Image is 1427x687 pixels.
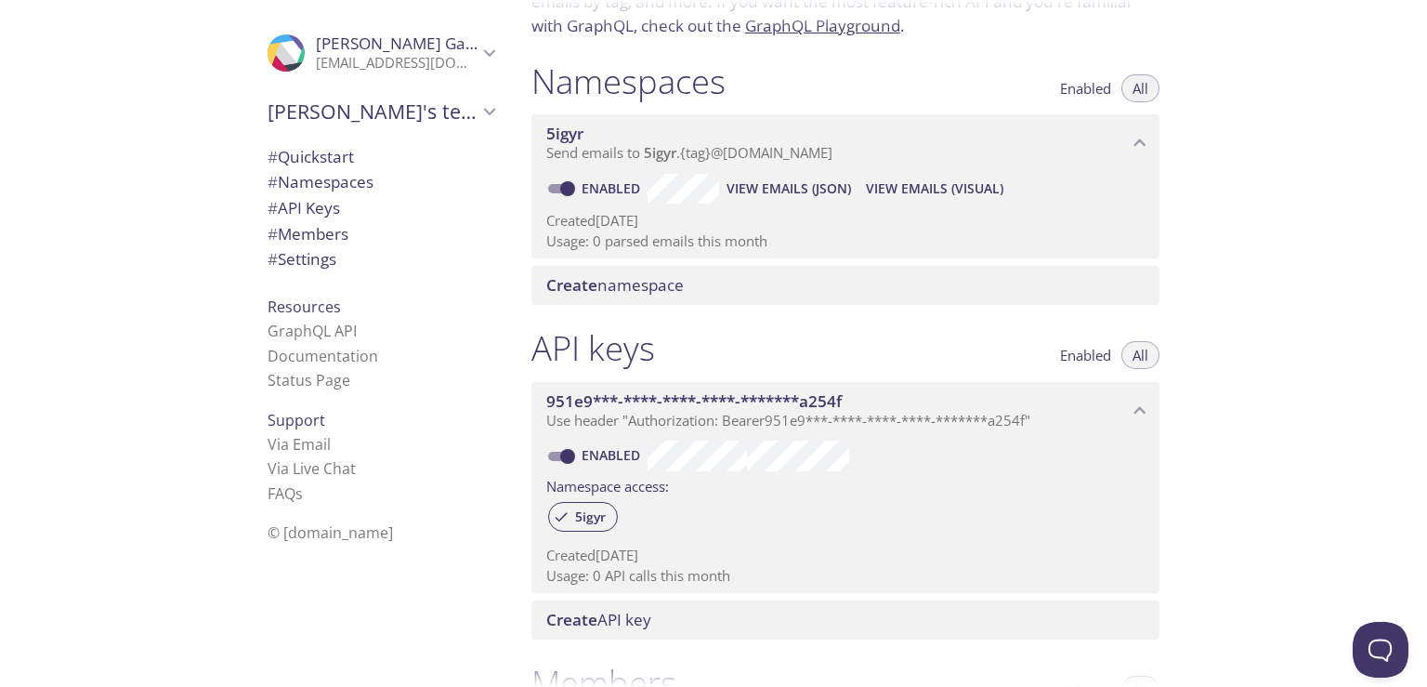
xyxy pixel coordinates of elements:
span: Send emails to . {tag} @[DOMAIN_NAME] [546,143,832,162]
span: Resources [268,297,341,317]
div: Quickstart [253,144,509,170]
div: Harikrishna Gautam [253,22,509,84]
span: [PERSON_NAME]'s team [268,99,478,125]
span: namespace [546,274,684,296]
a: Documentation [268,346,378,366]
span: # [268,171,278,192]
div: 5igyr namespace [531,114,1159,172]
p: Usage: 0 parsed emails this month [546,231,1145,251]
div: Namespaces [253,169,509,195]
h1: API keys [531,327,655,369]
span: © [DOMAIN_NAME] [268,522,393,543]
div: Team Settings [253,246,509,272]
div: Create namespace [531,266,1159,305]
span: 5igyr [644,143,676,162]
span: View Emails (Visual) [866,178,1003,200]
button: All [1121,341,1159,369]
span: s [295,483,303,504]
p: Created [DATE] [546,546,1145,565]
span: Create [546,274,597,296]
button: Enabled [1049,341,1122,369]
a: Enabled [579,179,648,197]
div: Create API Key [531,601,1159,640]
label: Namespace access: [546,471,669,498]
h1: Namespaces [531,60,726,102]
button: Enabled [1049,74,1122,102]
a: Status Page [268,370,350,390]
a: Via Email [268,434,331,455]
button: All [1121,74,1159,102]
span: # [268,248,278,270]
div: 5igyr [548,502,618,532]
span: 5igyr [564,509,617,525]
span: Namespaces [268,171,373,192]
span: # [268,223,278,244]
a: Enabled [579,446,648,464]
span: [PERSON_NAME] Gautam [316,33,505,54]
span: 5igyr [546,123,583,144]
button: View Emails (Visual) [858,174,1011,204]
p: [EMAIL_ADDRESS][DOMAIN_NAME] [316,54,478,73]
span: View Emails (JSON) [727,178,851,200]
span: API key [546,609,651,630]
div: Harikrishna's team [253,87,509,136]
a: GraphQL API [268,321,357,341]
span: API Keys [268,197,340,218]
div: Members [253,221,509,247]
span: Quickstart [268,146,354,167]
span: Members [268,223,348,244]
span: Create [546,609,597,630]
span: # [268,146,278,167]
button: View Emails (JSON) [719,174,858,204]
p: Usage: 0 API calls this month [546,566,1145,586]
span: Settings [268,248,336,270]
span: Support [268,410,325,430]
a: Via Live Chat [268,458,356,479]
iframe: Help Scout Beacon - Open [1353,622,1408,678]
p: Created [DATE] [546,211,1145,231]
div: API Keys [253,195,509,221]
a: FAQ [268,483,303,504]
span: # [268,197,278,218]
